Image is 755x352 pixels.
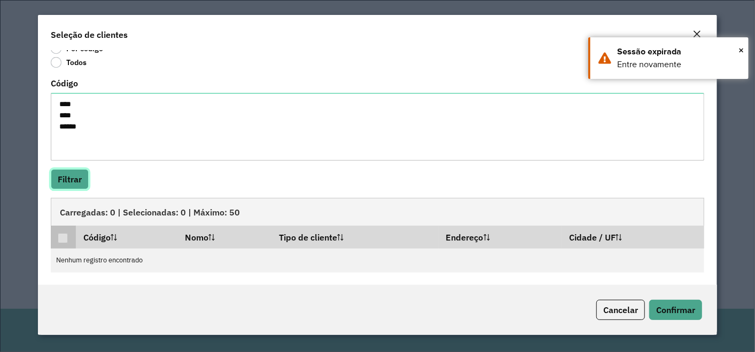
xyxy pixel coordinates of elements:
[51,28,128,41] h4: Seleção de clientes
[60,207,240,218] font: Carregadas: 0 | Selecionadas: 0 | Máximo: 50
[617,58,741,71] div: Entre novamente
[603,305,638,315] span: Cancelar
[83,232,111,243] font: Código
[51,57,87,68] label: Todos
[569,232,616,243] font: Cidade / UF
[51,169,89,189] button: Filtrar
[656,305,695,315] span: Confirmar
[738,42,744,58] span: ×
[51,249,704,273] td: Nenhum registro encontrado
[692,30,701,38] em: Fechar
[596,300,645,320] button: Cancelar
[617,45,741,58] div: Sessão expirada
[738,42,744,58] button: Close
[689,28,704,42] button: Fechar
[617,47,681,56] font: Sessão expirada
[279,232,337,243] font: Tipo de cliente
[649,300,702,320] button: Confirmar
[185,232,208,243] font: Nomo
[51,78,78,89] font: Código
[446,232,484,243] font: Endereço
